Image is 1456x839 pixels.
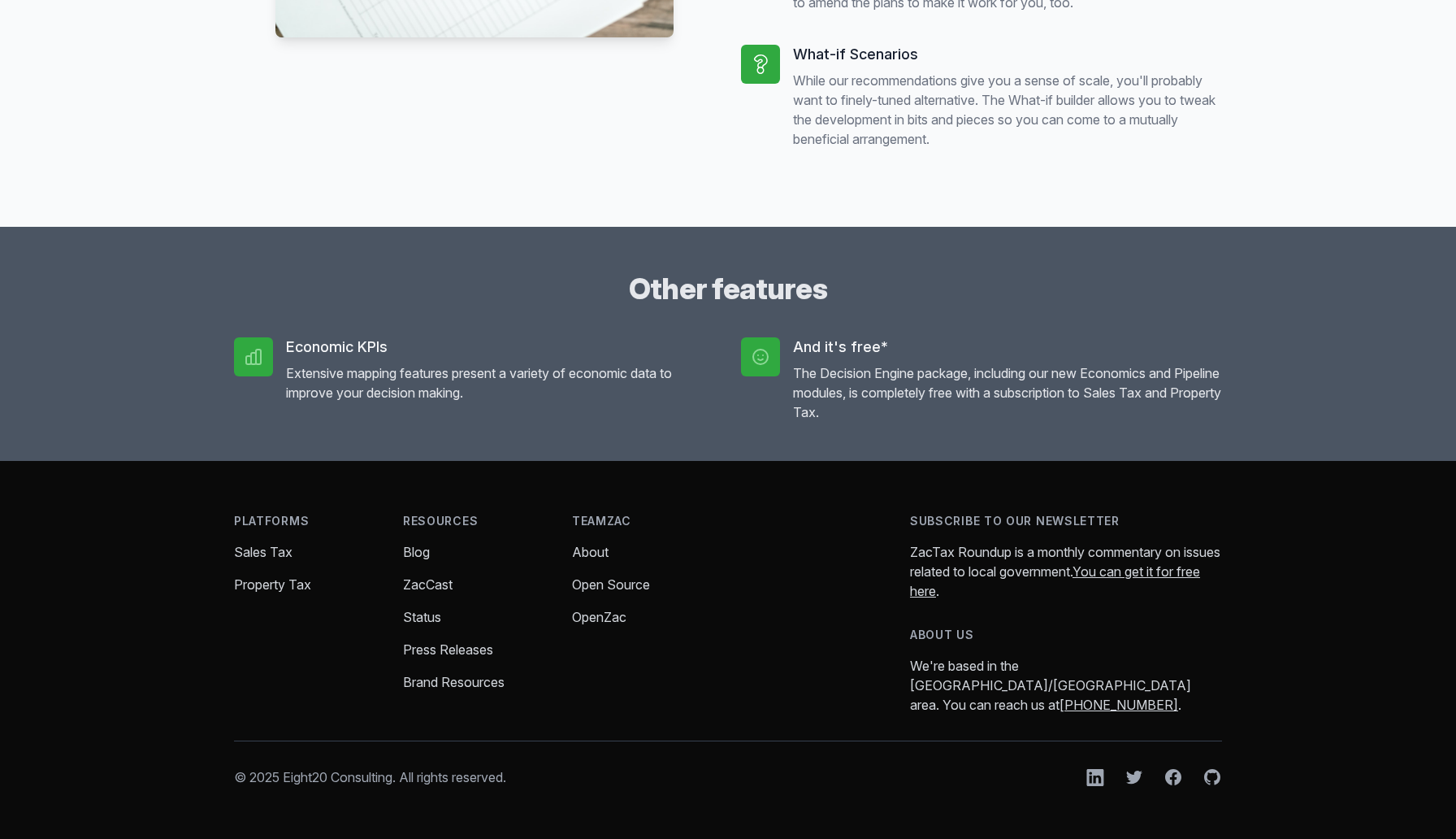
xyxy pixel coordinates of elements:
[793,71,1222,149] p: While our recommendations give you a sense of scale, you'll probably want to finely-tuned alterna...
[286,337,715,357] h5: Economic KPIs
[793,45,1222,64] h5: What-if Scenarios
[793,337,1222,357] h5: And it's free*
[403,576,453,593] a: ZacCast
[403,641,493,658] a: Press Releases
[1059,697,1178,713] a: [PHONE_NUMBER]
[572,576,650,593] a: Open Source
[234,513,377,529] h4: Platforms
[572,513,715,529] h4: TeamZac
[403,544,430,560] a: Blog
[910,656,1222,715] p: We're based in the [GEOGRAPHIC_DATA]/[GEOGRAPHIC_DATA] area. You can reach us at .
[234,767,506,787] p: © 2025 Eight20 Consulting. All rights reserved.
[234,544,292,560] a: Sales Tax
[234,272,1222,305] h3: Other features
[403,513,546,529] h4: Resources
[403,609,441,625] a: Status
[910,627,1222,643] h4: About us
[910,513,1222,529] h4: Subscribe to our newsletter
[403,674,505,690] a: Brand Resources
[572,544,609,560] a: About
[572,609,626,625] a: OpenZac
[234,576,311,593] a: Property Tax
[910,542,1222,601] p: ZacTax Roundup is a monthly commentary on issues related to local government. .
[286,363,715,402] p: Extensive mapping features present a variety of economic data to improve your decision making.
[793,363,1222,422] p: The Decision Engine package, including our new Economics and Pipeline modules, is completely free...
